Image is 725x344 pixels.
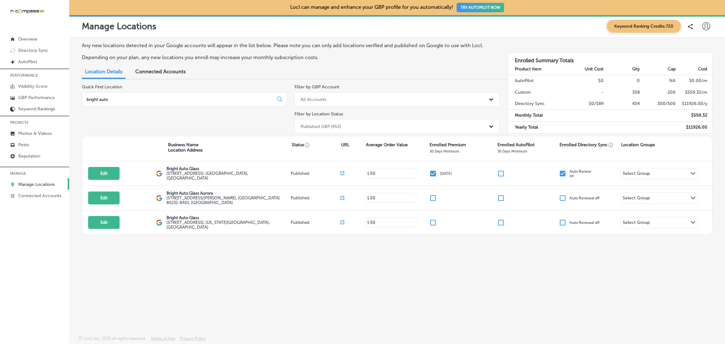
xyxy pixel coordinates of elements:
[570,220,599,225] p: Auto Renewal off
[676,87,712,98] td: $ 559.32 /m
[301,97,326,102] div: All Accounts
[82,21,156,31] p: Manage Locations
[367,196,369,200] p: $
[457,3,504,12] button: TRY AUTOPILOT NOW
[18,95,55,100] p: GBP Performance
[508,98,568,110] td: Directory Sync
[18,182,55,187] p: Manage Locations
[82,84,122,90] label: Quick Find Location
[497,149,527,153] p: 30 Days Minimum
[18,131,52,136] p: Photos & Videos
[621,142,655,147] p: Location Groups
[341,142,349,147] p: URL
[84,336,146,341] p: Locl, Inc. 2025 all rights reserved.
[18,59,37,64] p: AutoPilot
[166,220,289,230] label: [STREET_ADDRESS] , [US_STATE][GEOGRAPHIC_DATA], [GEOGRAPHIC_DATA]
[508,87,568,98] td: Custom
[508,75,568,87] td: AutoPilot
[82,54,492,60] p: Depending on your plan, any new locations you enroll may increase your monthly subscription costs.
[676,110,712,121] td: $ 559.32
[18,84,48,89] p: Visibility Score
[568,98,604,110] td: $0/$89
[676,64,712,75] th: Cost
[676,75,712,87] td: $ 0.00 /m
[497,142,535,147] p: Enrolled AutoPilot
[166,171,289,180] label: [STREET_ADDRESS] , [GEOGRAPHIC_DATA], [GEOGRAPHIC_DATA]
[18,142,29,147] p: Posts
[440,171,452,176] p: [DATE]
[291,196,340,200] p: Published
[623,220,650,227] div: Select Group
[166,196,289,205] label: [STREET_ADDRESS][PERSON_NAME] , [GEOGRAPHIC_DATA] 80231-8401, [GEOGRAPHIC_DATA]
[604,87,640,98] td: 358
[508,110,568,121] td: Monthly Total
[295,111,343,117] label: Filter by Location Status
[367,171,369,176] p: $
[82,42,492,48] p: Any new locations detected in your Google accounts will appear in the list below. Please note you...
[568,87,604,98] td: -
[295,84,339,90] label: Filter by GBP Account
[88,191,120,204] button: Edit
[18,153,40,159] p: Reputation
[291,171,340,176] p: Published
[367,220,369,225] p: $
[88,216,120,229] button: Edit
[88,167,120,180] button: Edit
[168,142,203,153] p: Business Name Location Address
[515,66,542,72] strong: Product Item
[151,336,175,344] a: Terms of Use
[366,142,408,147] p: Average Order Value
[623,195,650,203] div: Select Group
[604,64,640,75] th: Qty
[301,124,341,129] div: Published GBP (953)
[568,64,604,75] th: Unit Cost
[508,53,712,64] h3: Enrolled Summary Totals
[570,196,599,200] p: Auto Renewal off
[18,106,55,112] p: Keyword Rankings
[559,142,613,147] p: Enrolled Directory Sync
[640,64,676,75] th: Cap
[508,121,568,133] td: Yearly Total
[156,195,162,201] img: logo
[166,215,289,220] p: Bright Auto Glass
[18,36,37,42] p: Overview
[291,220,340,225] p: Published
[623,171,650,178] div: Select Group
[640,75,676,87] td: NA
[166,166,289,171] p: Bright Auto Glass
[607,20,681,33] span: Keyword Ranking Credits: 720
[135,69,186,75] span: Connected Accounts
[640,87,676,98] td: 200
[676,98,712,110] td: $ 11926.00 /y
[156,219,162,226] img: logo
[570,169,592,178] p: Auto Renew: on
[430,149,459,153] p: 30 Days Minimum
[640,98,676,110] td: 300/500
[604,98,640,110] td: 434
[676,121,712,133] td: $ 11926.00
[604,75,640,87] td: 0
[10,8,45,14] img: 660ab0bf-5cc7-4cb8-ba1c-48b5ae0f18e60NCTV_CLogo_TV_Black_-500x88.png
[18,193,61,198] p: Connected Accounts
[85,69,122,75] span: Location Details
[166,191,289,196] p: Bright Auto Glass Aurora
[86,97,272,102] input: All Locations
[156,170,162,177] img: logo
[430,142,466,147] p: Enrolled Premium
[180,336,206,344] a: Privacy Policy
[568,75,604,87] td: $0
[292,142,341,147] p: Status
[18,48,48,53] p: Directory Sync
